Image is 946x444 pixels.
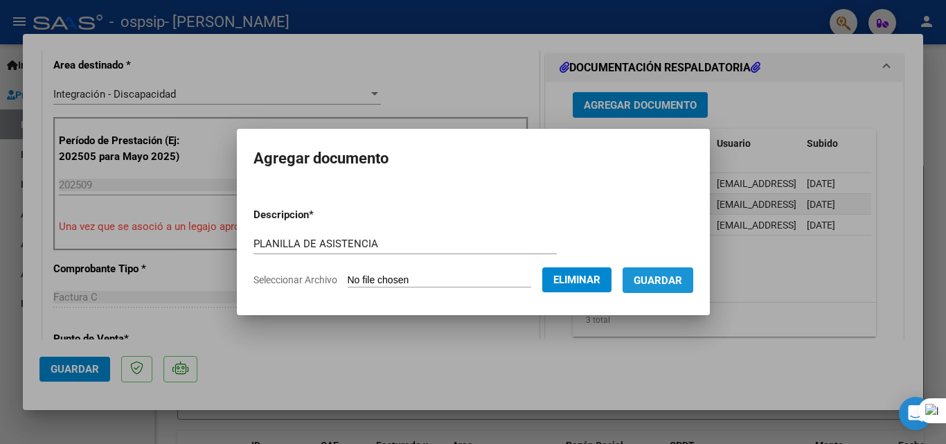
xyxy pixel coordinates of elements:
[253,145,693,172] h2: Agregar documento
[253,207,386,223] p: Descripcion
[899,397,932,430] div: Open Intercom Messenger
[553,274,600,286] span: Eliminar
[542,267,612,292] button: Eliminar
[634,274,682,287] span: Guardar
[623,267,693,293] button: Guardar
[253,274,337,285] span: Seleccionar Archivo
